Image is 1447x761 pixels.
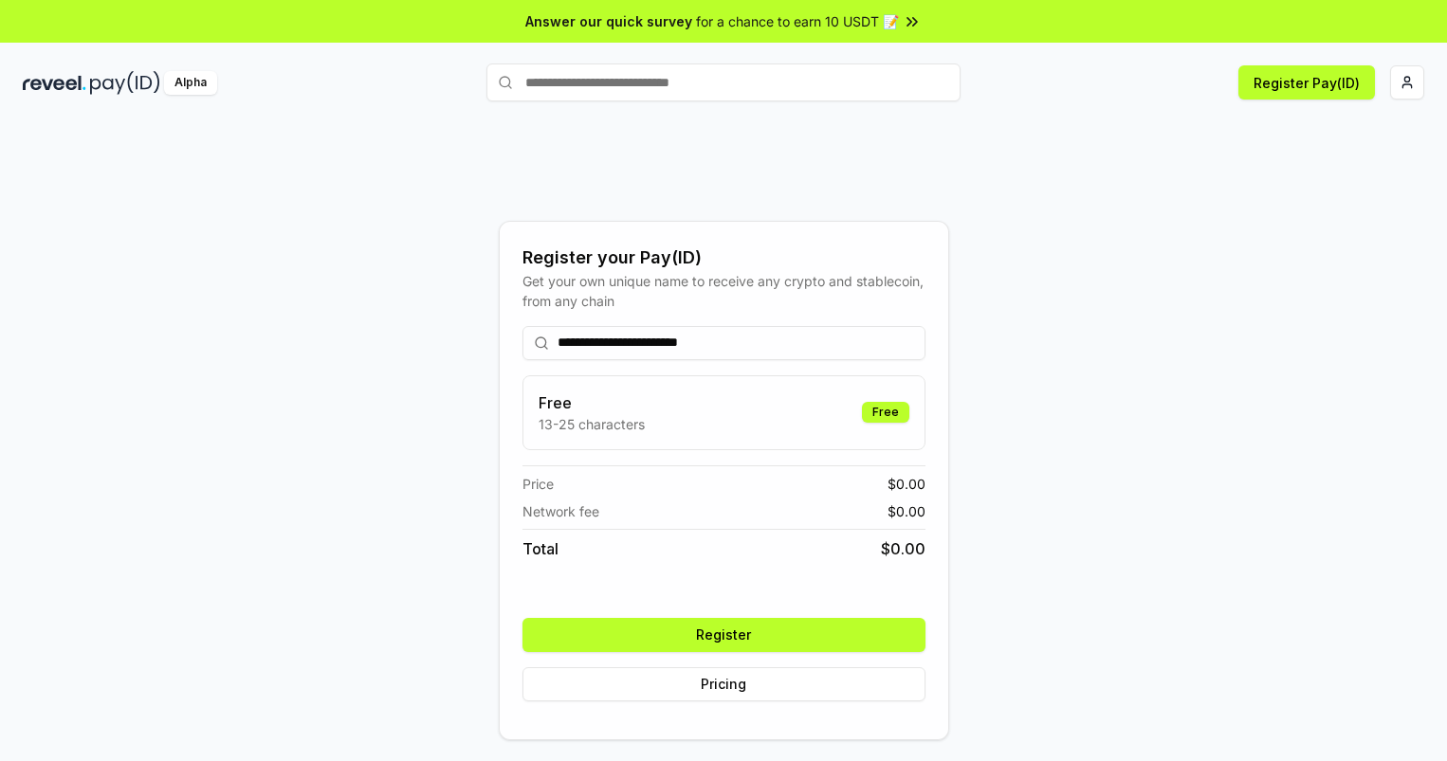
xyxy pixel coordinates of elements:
[888,474,925,494] span: $ 0.00
[539,414,645,434] p: 13-25 characters
[164,71,217,95] div: Alpha
[696,11,899,31] span: for a chance to earn 10 USDT 📝
[90,71,160,95] img: pay_id
[522,245,925,271] div: Register your Pay(ID)
[525,11,692,31] span: Answer our quick survey
[522,501,599,521] span: Network fee
[862,402,909,423] div: Free
[23,71,86,95] img: reveel_dark
[522,618,925,652] button: Register
[539,391,645,414] h3: Free
[888,501,925,521] span: $ 0.00
[522,537,559,560] span: Total
[1238,65,1375,100] button: Register Pay(ID)
[522,271,925,311] div: Get your own unique name to receive any crypto and stablecoin, from any chain
[522,667,925,701] button: Pricing
[522,474,554,494] span: Price
[881,537,925,560] span: $ 0.00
